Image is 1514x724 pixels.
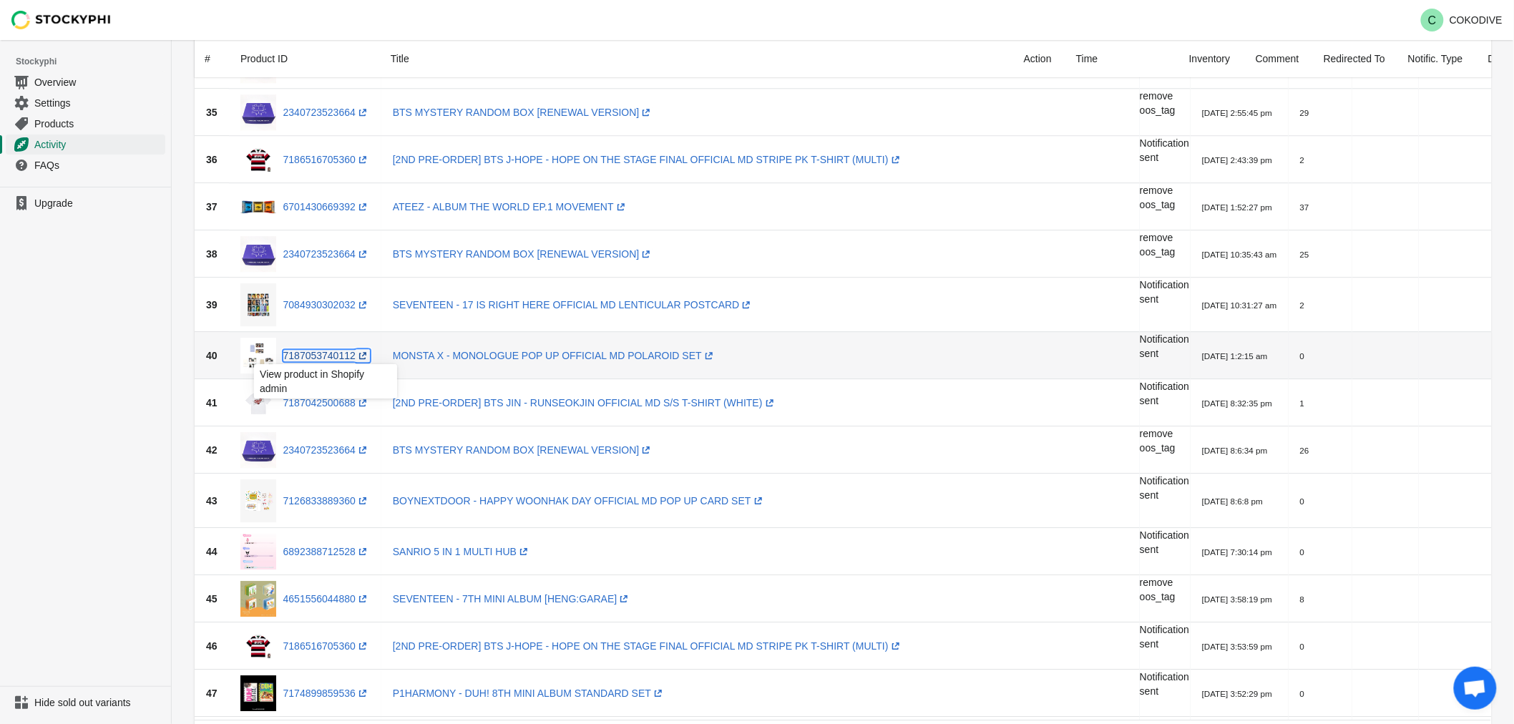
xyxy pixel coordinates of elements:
small: 26 [1300,446,1309,455]
span: Notification sent [1140,333,1189,359]
span: FAQs [34,158,162,172]
span: 37 [206,201,218,212]
small: 0 [1300,496,1304,506]
span: Notification sent [1140,671,1189,697]
small: 8 [1300,595,1304,604]
div: Notific. Type [1397,40,1477,77]
small: 2 [1300,155,1304,165]
img: stripe_pk_tshirt_246c0ba9-e724-4e2e-8514-a9b199139a56.png [240,628,276,664]
a: 6892388712528(opens a new window) [283,546,370,557]
span: 41 [206,397,218,409]
a: 7126833889360(opens a new window) [283,495,370,507]
span: Notification sent [1140,529,1189,555]
small: 0 [1300,642,1304,651]
div: Time [1065,40,1178,77]
span: 35 [206,107,218,118]
a: Products [6,113,165,134]
small: [DATE] 8:6:8 pm [1202,496,1263,506]
span: 45 [206,593,218,605]
div: Product ID [229,40,379,77]
div: Inventory [1178,40,1244,77]
img: pr-apple-music-album-ateez-the-world-ep-1-movement-30135988944976.jpg [240,189,276,225]
button: Avatar with initials CCOKODIVE [1415,6,1508,34]
a: BTS MYSTERY RANDOM BOX [RENEWAL VERSION](opens a new window) [393,107,654,118]
span: Activity [34,137,162,152]
p: COKODIVE [1450,14,1503,26]
span: Settings [34,96,162,110]
div: Title [379,40,1012,77]
a: 2340723523664(opens a new window) [283,248,370,260]
a: 7187053740112(opens a new window) [283,350,370,361]
small: 29 [1300,108,1309,117]
div: Comment [1244,40,1312,77]
a: SANRIO 5 IN 1 MULTI HUB(opens a new window) [393,546,531,557]
span: Notification sent [1140,475,1189,501]
span: 39 [206,299,218,310]
a: BTS MYSTERY RANDOM BOX [RENEWAL VERSION](opens a new window) [393,248,654,260]
span: Stockyphi [16,54,171,69]
span: Hide sold out variants [34,695,162,710]
img: cokodive-rm-s-bts-mystery-random-box-renewal-version-13350300647504.jpg [240,236,276,272]
a: MONSTA X - MONOLOGUE POP UP OFFICIAL MD POLAROID SET(opens a new window) [393,350,716,361]
a: 7186516705360(opens a new window) [283,640,370,652]
a: Hide sold out variants [6,693,165,713]
a: Upgrade [6,193,165,213]
img: SS_T-SHIRT_WHITE_5ef17e5a-0bc2-4a73-bf33-2dbe27d2c010.png [240,385,276,421]
img: STANDARD_81d084d8-9b77-4c42-b807-754b7f67236f.jpg [240,675,276,711]
a: [2ND PRE-ORDER] BTS J-HOPE - HOPE ON THE STAGE FINAL OFFICIAL MD STRIPE PK T-SHIRT (MULTI)(opens ... [393,154,903,165]
a: 7186516705360(opens a new window) [283,154,370,165]
img: cokodive-rm-s-bts-mystery-random-box-renewal-version-13350300647504.jpg [240,94,276,130]
span: Avatar with initials C [1421,9,1444,31]
span: Notification sent [1140,624,1189,650]
span: Notification sent [1140,279,1189,305]
span: remove oos_tag [1140,232,1176,258]
text: C [1428,14,1437,26]
span: 46 [206,640,218,652]
a: ATEEZ - ALBUM THE WORLD EP.1 MOVEMENT(opens a new window) [393,201,628,212]
img: cokodive-rm-s-bts-mystery-random-box-renewal-version-13350300647504.jpg [240,432,276,468]
span: 40 [206,350,218,361]
small: [DATE] 2:43:39 pm [1202,155,1272,165]
small: [DATE] 1:2:15 am [1202,351,1268,361]
a: Activity [6,134,165,155]
span: Products [34,117,162,131]
a: Open chat [1454,667,1497,710]
small: 2 [1300,300,1304,310]
div: # [205,52,212,66]
a: BTS MYSTERY RANDOM BOX [RENEWAL VERSION](opens a new window) [393,444,654,456]
small: 0 [1300,351,1304,361]
img: Stockyphi [11,11,112,29]
small: [DATE] 2:55:45 pm [1202,108,1272,117]
span: 42 [206,444,218,456]
span: remove oos_tag [1140,428,1176,454]
img: HAPPY_WOONHAK_DAY_POP-UP_CARD_SET_9c74161c-694d-4d43-b044-796ed1245987.png [240,479,276,522]
a: P1HARMONY - DUH! 8TH MINI ALBUM STANDARD SET(opens a new window) [393,688,665,699]
a: BOYNEXTDOOR - HAPPY WOONHAK DAY OFFICIAL MD POP UP CARD SET(opens a new window) [393,495,766,507]
img: SANRIOHAIRSTYLER_8.png [240,534,276,569]
a: Overview [6,72,165,92]
a: Settings [6,92,165,113]
a: [2ND PRE-ORDER] BTS JIN - RUNSEOKJIN OFFICIAL MD S/S T-SHIRT (WHITE)(opens a new window) [393,397,777,409]
a: SEVENTEEN - 17 IS RIGHT HERE OFFICIAL MD LENTICULAR POSTCARD(opens a new window) [393,299,754,310]
span: remove oos_tag [1140,90,1176,116]
a: 7174899859536(opens a new window) [283,688,370,699]
img: apple-music-all-haha-dul-set-net-seventeen-7th-mini-album-heng-garae-28588533219408.jpg [240,581,276,617]
span: Upgrade [34,196,162,210]
span: Notification sent [1140,381,1189,406]
span: 44 [206,546,218,557]
small: [DATE] 8:6:34 pm [1202,446,1268,455]
div: Redirected To [1312,40,1397,77]
span: Notification sent [1140,137,1189,163]
small: [DATE] 7:30:14 pm [1202,547,1272,557]
img: stripe_pk_tshirt_246c0ba9-e724-4e2e-8514-a9b199139a56.png [240,142,276,177]
small: [DATE] 8:32:35 pm [1202,398,1272,408]
small: [DATE] 3:53:59 pm [1202,642,1272,651]
small: 37 [1300,202,1309,212]
small: [DATE] 10:31:27 am [1202,300,1277,310]
a: 4651556044880(opens a new window) [283,593,370,605]
span: 38 [206,248,218,260]
span: 47 [206,688,218,699]
a: 2340723523664(opens a new window) [283,107,370,118]
small: 1 [1300,398,1304,408]
small: 0 [1300,547,1304,557]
